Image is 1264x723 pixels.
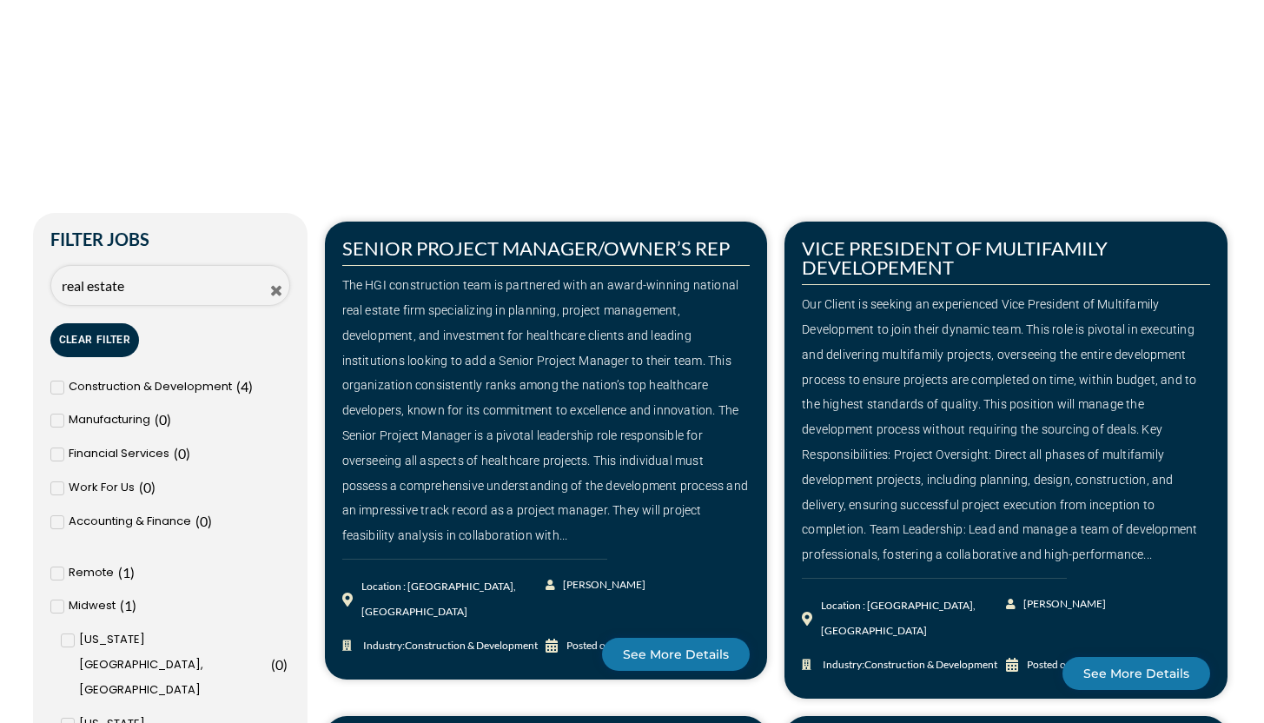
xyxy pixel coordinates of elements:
[178,445,186,461] span: 0
[802,236,1108,279] a: VICE PRESIDENT OF MULTIFAMILY DEVELOPEMENT
[50,230,290,248] h2: Filter Jobs
[130,564,135,580] span: )
[69,560,114,586] span: Remote
[546,573,647,598] a: [PERSON_NAME]
[174,445,178,461] span: (
[208,513,212,529] span: )
[271,656,275,673] span: (
[159,411,167,428] span: 0
[69,441,169,467] span: Financial Services
[342,236,730,260] a: SENIOR PROJECT MANAGER/OWNER’S REP
[151,479,156,495] span: )
[1019,592,1106,617] span: [PERSON_NAME]
[236,378,241,395] span: (
[139,479,143,495] span: (
[248,378,253,395] span: )
[132,597,136,614] span: )
[50,323,140,357] button: Clear Filter
[1062,657,1210,690] a: See More Details
[361,574,546,625] div: Location : [GEOGRAPHIC_DATA], [GEOGRAPHIC_DATA]
[802,292,1210,567] div: Our Client is seeking an experienced Vice President of Multifamily Development to join their dyna...
[241,378,248,395] span: 4
[821,594,1006,644] div: Location : [GEOGRAPHIC_DATA], [GEOGRAPHIC_DATA]
[143,479,151,495] span: 0
[50,265,290,306] input: Search Job
[69,509,191,534] span: Accounting & Finance
[275,656,283,673] span: 0
[1083,667,1189,680] span: See More Details
[69,475,135,501] span: Work For Us
[623,648,729,660] span: See More Details
[186,445,190,461] span: )
[124,597,132,614] span: 1
[122,564,130,580] span: 1
[1006,592,1108,617] a: [PERSON_NAME]
[69,375,232,400] span: Construction & Development
[602,638,750,671] a: See More Details
[283,656,288,673] span: )
[200,513,208,529] span: 0
[342,273,751,548] div: The HGI construction team is partnered with an award-winning national real estate firm specializi...
[559,573,645,598] span: [PERSON_NAME]
[69,408,150,433] span: Manufacturing
[167,411,171,428] span: )
[155,411,159,428] span: (
[195,513,200,529] span: (
[118,564,122,580] span: (
[79,627,267,702] span: [US_STATE][GEOGRAPHIC_DATA], [GEOGRAPHIC_DATA]
[69,594,116,619] span: Midwest
[120,597,124,614] span: (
